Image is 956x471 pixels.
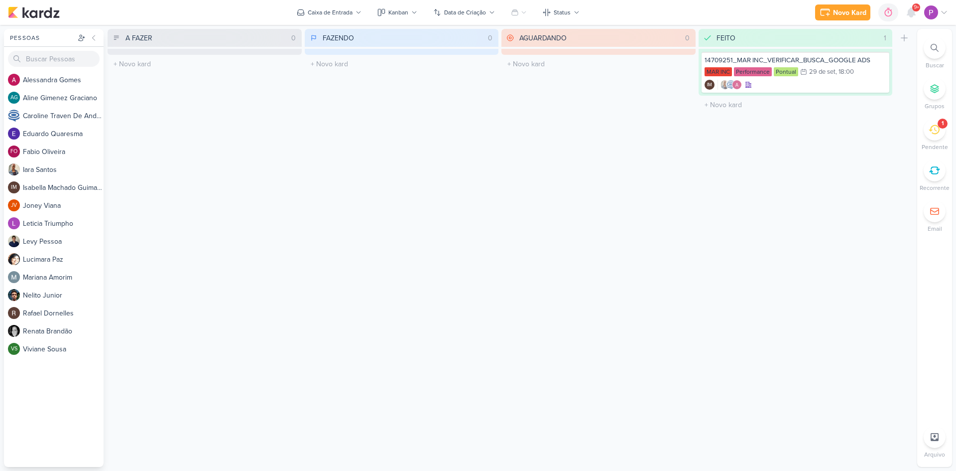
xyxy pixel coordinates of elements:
[10,95,18,101] p: AG
[734,67,772,76] div: Performance
[23,254,104,265] div: L u c i m a r a P a z
[701,98,891,112] input: + Novo kard
[307,57,497,71] input: + Novo kard
[10,149,17,155] p: FO
[8,128,20,140] img: Eduardo Quaresma
[928,224,942,233] p: Email
[8,253,20,265] img: Lucimara Paz
[926,61,944,70] p: Buscar
[23,236,104,247] div: L e v y P e s s o a
[815,4,870,20] button: Novo Kard
[110,57,300,71] input: + Novo kard
[917,37,952,70] li: Ctrl + F
[23,344,104,354] div: V i v i a n e S o u s a
[23,75,104,85] div: A l e s s a n d r a G o m e s
[23,93,104,103] div: A l i n e G i m e n e z G r a c i a n o
[880,33,890,43] div: 1
[503,57,694,71] input: + Novo kard
[23,182,104,193] div: I s a b e l l a M a c h a d o G u i m a r ã e s
[23,200,104,211] div: J o n e y V i a n a
[11,203,17,208] p: JV
[23,129,104,139] div: E d u a r d o Q u a r e s m a
[8,271,20,283] img: Mariana Amorim
[914,3,919,11] span: 9+
[920,183,950,192] p: Recorrente
[23,290,104,301] div: N e l i t o J u n i o r
[8,110,20,122] img: Caroline Traven De Andrade
[23,272,104,283] div: M a r i a n a A m o r i m
[8,217,20,229] img: Leticia Triumpho
[8,289,20,301] img: Nelito Junior
[732,80,742,90] img: Alessandra Gomes
[726,80,736,90] img: Caroline Traven De Andrade
[8,307,20,319] img: Rafael Dornelles
[8,92,20,104] div: Aline Gimenez Graciano
[8,343,20,355] div: Viviane Sousa
[8,74,20,86] img: Alessandra Gomes
[705,80,715,90] div: Criador(a): Isabella Machado Guimarães
[922,143,948,152] p: Pendente
[836,69,854,75] div: , 18:00
[11,185,17,190] p: IM
[774,67,798,76] div: Pontual
[8,235,20,247] img: Levy Pessoa
[705,56,887,65] div: 14709251_MAR INC_VERIFICAR_BUSCA_GOOGLE ADS
[8,33,76,42] div: Pessoas
[809,69,836,75] div: 29 de set
[23,326,104,336] div: R e n a t a B r a n d ã o
[705,80,715,90] div: Isabella Machado Guimarães
[23,308,104,318] div: R a f a e l D o r n e l l e s
[23,218,104,229] div: L e t i c i a T r i u m p h o
[942,120,944,128] div: 1
[8,325,20,337] img: Renata Brandão
[287,33,300,43] div: 0
[8,163,20,175] img: Iara Santos
[8,181,20,193] div: Isabella Machado Guimarães
[707,83,712,88] p: IM
[924,5,938,19] img: Distribuição Time Estratégico
[720,80,730,90] img: Iara Santos
[924,450,945,459] p: Arquivo
[8,6,60,18] img: kardz.app
[11,346,17,352] p: VS
[484,33,496,43] div: 0
[8,51,100,67] input: Buscar Pessoas
[681,33,694,43] div: 0
[23,111,104,121] div: C a r o l i n e T r a v e n D e A n d r a d e
[23,147,104,157] div: F a b i o O l i v e i r a
[8,146,20,157] div: Fabio Oliveira
[717,80,742,90] div: Colaboradores: Iara Santos, Caroline Traven De Andrade, Alessandra Gomes
[8,199,20,211] div: Joney Viana
[925,102,945,111] p: Grupos
[705,67,732,76] div: MAR INC
[833,7,866,18] div: Novo Kard
[23,164,104,175] div: I a r a S a n t o s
